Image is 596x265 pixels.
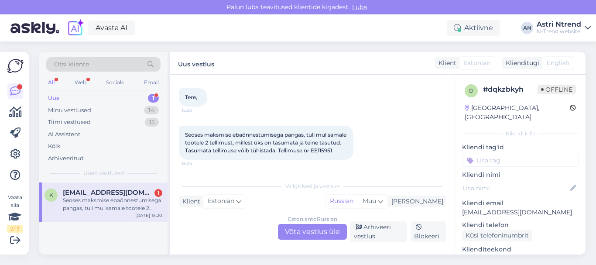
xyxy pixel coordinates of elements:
div: Web [73,77,88,88]
div: Klient [435,59,456,68]
div: Kliendi info [462,130,579,138]
div: 2 / 3 [7,225,23,233]
div: [PERSON_NAME] [388,197,443,206]
div: Russian [325,195,358,208]
div: 14 [144,106,159,115]
div: Klienditugi [502,59,539,68]
span: 15:24 [182,160,214,167]
div: 15 [145,118,159,127]
div: Küsi telefoninumbrit [462,230,532,241]
p: Kliendi tag'id [462,143,579,152]
div: Aktiivne [447,20,500,36]
p: Kliendi nimi [462,170,579,179]
div: AI Assistent [48,130,80,139]
span: Seoses maksmise ebaõnnestumisega pangas, tuli mul samale tootele 2 tellimust, millest üks on tasu... [185,131,348,154]
div: 1 [154,189,162,197]
span: Estonian [464,59,490,68]
img: explore-ai [66,19,85,37]
div: Email [142,77,161,88]
div: 1 [148,94,159,103]
div: Arhiveeritud [48,154,84,163]
span: Luba [349,3,370,11]
div: Socials [104,77,126,88]
span: Otsi kliente [54,60,89,69]
p: Kliendi telefon [462,220,579,230]
input: Lisa nimi [462,183,569,193]
span: Offline [538,85,576,94]
div: N-Trend website [537,28,581,35]
div: Seoses maksmise ebaõnnestumisega pangas, tuli mul samale tootele 2 tellimust, millest üks on tasu... [63,196,162,212]
div: Minu vestlused [48,106,91,115]
span: kristi.anissimova@gmail.com [63,189,154,196]
img: Askly Logo [7,59,24,73]
div: Klient [179,197,200,206]
p: [EMAIL_ADDRESS][DOMAIN_NAME] [462,208,579,217]
p: Kliendi email [462,199,579,208]
div: [DATE] 15:20 [135,212,162,219]
span: Tere, [185,94,197,100]
span: k [49,192,53,198]
div: Võta vestlus üle [278,224,347,240]
div: Arhiveeri vestlus [350,221,407,242]
div: Kõik [48,142,61,151]
input: Lisa tag [462,154,579,167]
div: Valige keel ja vastake [179,182,446,190]
div: [GEOGRAPHIC_DATA], [GEOGRAPHIC_DATA] [465,103,570,122]
div: Estonian to Russian [288,215,337,223]
a: Avasta AI [88,21,135,35]
span: 15:20 [182,107,214,114]
div: All [46,77,56,88]
div: # dqkzbkyh [483,84,538,95]
div: AN [521,22,533,34]
span: Muu [363,197,376,205]
span: d [469,87,473,94]
div: Vaata siia [7,193,23,233]
label: Uus vestlus [178,57,214,69]
div: Tiimi vestlused [48,118,91,127]
span: Estonian [208,196,234,206]
span: English [547,59,569,68]
a: Astri NtrendN-Trend website [537,21,591,35]
p: Klienditeekond [462,245,579,254]
div: Uus [48,94,59,103]
span: Uued vestlused [83,169,124,177]
div: Blokeeri [411,221,446,242]
div: Astri Ntrend [537,21,581,28]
